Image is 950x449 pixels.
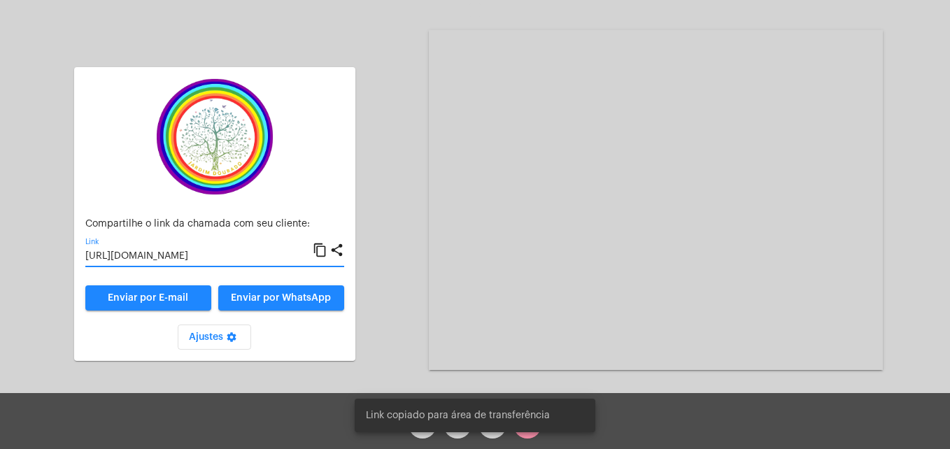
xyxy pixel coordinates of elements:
span: Ajustes [189,332,240,342]
button: Ajustes [178,325,251,350]
a: Enviar por E-mail [85,285,211,311]
mat-icon: content_copy [313,242,327,259]
span: Link copiado para área de transferência [366,408,550,422]
mat-icon: share [329,242,344,259]
img: c337f8d0-2252-6d55-8527-ab50248c0d14.png [145,78,285,195]
span: Enviar por WhatsApp [231,293,331,303]
mat-icon: settings [223,332,240,348]
button: Enviar por WhatsApp [218,285,344,311]
span: Enviar por E-mail [108,293,188,303]
p: Compartilhe o link da chamada com seu cliente: [85,219,344,229]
